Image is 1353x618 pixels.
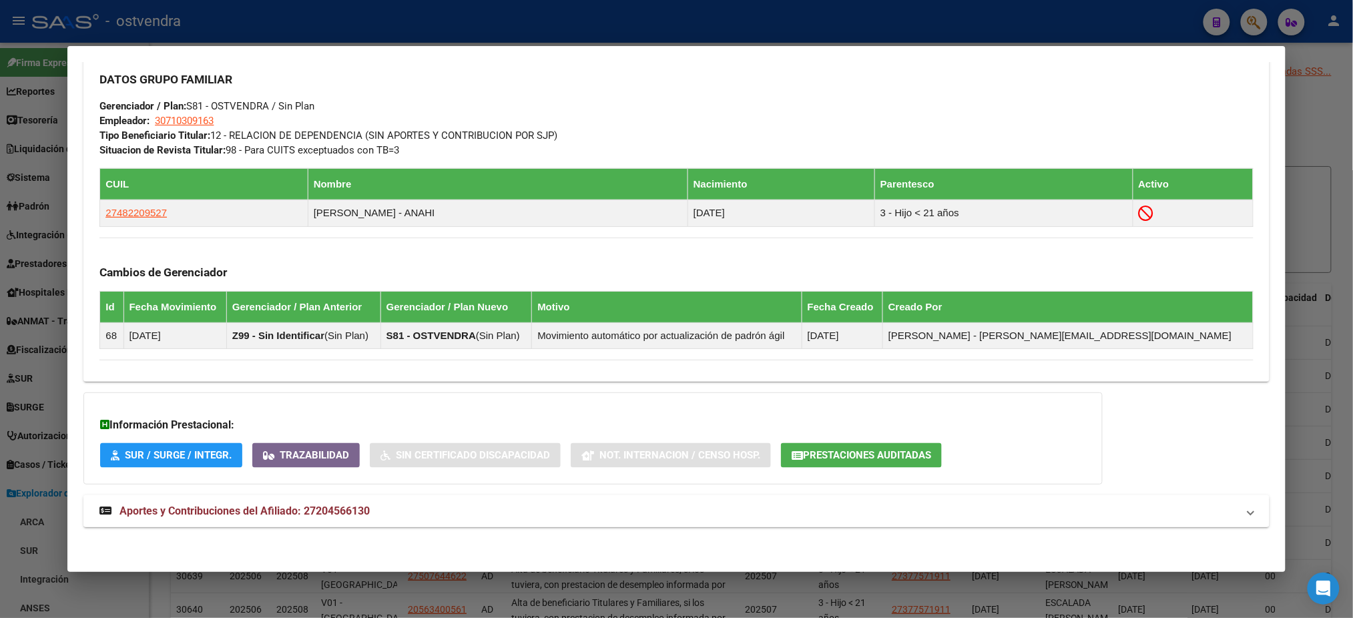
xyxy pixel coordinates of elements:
span: 27482209527 [105,207,167,218]
span: 98 - Para CUITS exceptuados con TB=3 [99,144,399,156]
mat-expansion-panel-header: Aportes y Contribuciones del Afiliado: 27204566130 [83,495,1269,527]
div: Open Intercom Messenger [1308,573,1340,605]
th: Parentesco [875,168,1133,200]
strong: Z99 - Sin Identificar [232,330,324,341]
button: SUR / SURGE / INTEGR. [100,443,242,468]
h3: Información Prestacional: [100,417,1086,433]
td: 68 [100,323,123,349]
td: [DATE] [123,323,226,349]
span: Trazabilidad [280,450,349,462]
th: Motivo [532,292,802,323]
h3: DATOS GRUPO FAMILIAR [99,72,1253,87]
th: Nombre [308,168,688,200]
th: Creado Por [882,292,1253,323]
th: Nacimiento [688,168,874,200]
h3: Cambios de Gerenciador [99,265,1253,280]
th: Fecha Movimiento [123,292,226,323]
th: CUIL [100,168,308,200]
strong: Empleador: [99,115,150,127]
strong: Situacion de Revista Titular: [99,144,226,156]
span: S81 - OSTVENDRA / Sin Plan [99,100,314,112]
td: [PERSON_NAME] - ANAHI [308,200,688,226]
th: Id [100,292,123,323]
span: Not. Internacion / Censo Hosp. [599,450,760,462]
button: Sin Certificado Discapacidad [370,443,561,468]
td: ( ) [380,323,532,349]
th: Activo [1133,168,1253,200]
span: Prestaciones Auditadas [803,450,931,462]
span: Sin Plan [328,330,365,341]
span: SUR / SURGE / INTEGR. [125,450,232,462]
span: Aportes y Contribuciones del Afiliado: 27204566130 [119,505,370,517]
button: Not. Internacion / Censo Hosp. [571,443,771,468]
td: [PERSON_NAME] - [PERSON_NAME][EMAIL_ADDRESS][DOMAIN_NAME] [882,323,1253,349]
strong: Tipo Beneficiario Titular: [99,129,210,141]
strong: S81 - OSTVENDRA [386,330,476,341]
span: 30710309163 [155,115,214,127]
button: Trazabilidad [252,443,360,468]
td: 3 - Hijo < 21 años [875,200,1133,226]
strong: Gerenciador / Plan: [99,100,186,112]
th: Gerenciador / Plan Nuevo [380,292,532,323]
span: Sin Plan [479,330,517,341]
span: Sin Certificado Discapacidad [396,450,550,462]
td: ( ) [226,323,380,349]
td: [DATE] [802,323,882,349]
th: Gerenciador / Plan Anterior [226,292,380,323]
td: [DATE] [688,200,874,226]
span: 12 - RELACION DE DEPENDENCIA (SIN APORTES Y CONTRIBUCION POR SJP) [99,129,557,141]
button: Prestaciones Auditadas [781,443,942,468]
th: Fecha Creado [802,292,882,323]
td: Movimiento automático por actualización de padrón ágil [532,323,802,349]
